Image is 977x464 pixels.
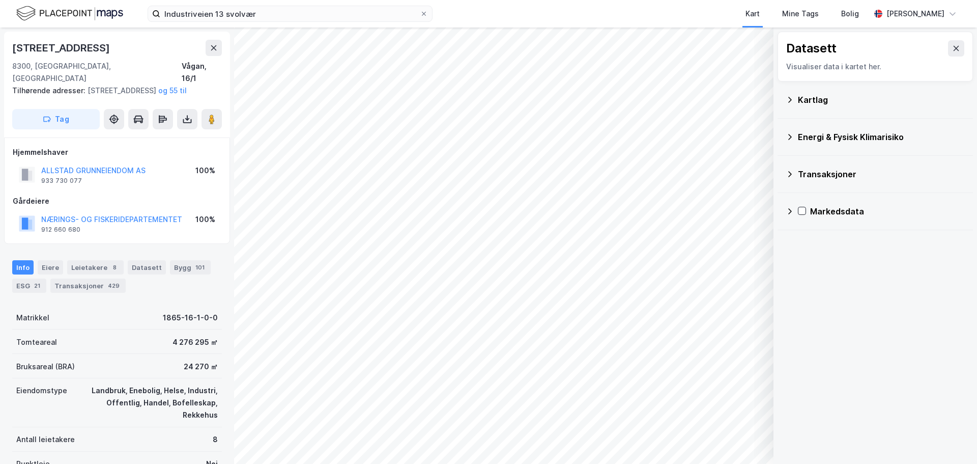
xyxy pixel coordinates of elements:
[798,94,965,106] div: Kartlag
[798,131,965,143] div: Energi & Fysisk Klimarisiko
[170,260,211,275] div: Bygg
[12,109,100,129] button: Tag
[160,6,420,21] input: Søk på adresse, matrikkel, gårdeiere, leietakere eller personer
[16,361,75,373] div: Bruksareal (BRA)
[16,336,57,348] div: Tomteareal
[213,433,218,446] div: 8
[926,415,977,464] div: Kontrollprogram for chat
[745,8,760,20] div: Kart
[841,8,859,20] div: Bolig
[128,260,166,275] div: Datasett
[173,336,218,348] div: 4 276 295 ㎡
[16,5,123,22] img: logo.f888ab2527a4732fd821a326f86c7f29.svg
[106,281,122,291] div: 429
[786,40,837,57] div: Datasett
[12,60,182,85] div: 8300, [GEOGRAPHIC_DATA], [GEOGRAPHIC_DATA]
[109,262,120,272] div: 8
[16,312,49,324] div: Matrikkel
[13,146,221,158] div: Hjemmelshaver
[182,60,222,85] div: Vågan, 16/1
[193,262,207,272] div: 101
[184,361,218,373] div: 24 270 ㎡
[12,279,46,293] div: ESG
[163,312,218,324] div: 1865-16-1-0-0
[38,260,63,275] div: Eiere
[67,260,124,275] div: Leietakere
[12,85,214,97] div: [STREET_ADDRESS]
[798,168,965,180] div: Transaksjoner
[13,195,221,207] div: Gårdeiere
[886,8,944,20] div: [PERSON_NAME]
[79,385,218,421] div: Landbruk, Enebolig, Helse, Industri, Offentlig, Handel, Bofelleskap, Rekkehus
[786,61,964,73] div: Visualiser data i kartet her.
[16,433,75,446] div: Antall leietakere
[50,279,126,293] div: Transaksjoner
[195,165,215,177] div: 100%
[195,213,215,226] div: 100%
[41,177,82,185] div: 933 730 077
[12,86,88,95] span: Tilhørende adresser:
[32,281,42,291] div: 21
[12,40,112,56] div: [STREET_ADDRESS]
[41,226,80,234] div: 912 660 680
[782,8,819,20] div: Mine Tags
[16,385,67,397] div: Eiendomstype
[810,205,965,217] div: Markedsdata
[12,260,34,275] div: Info
[926,415,977,464] iframe: Chat Widget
